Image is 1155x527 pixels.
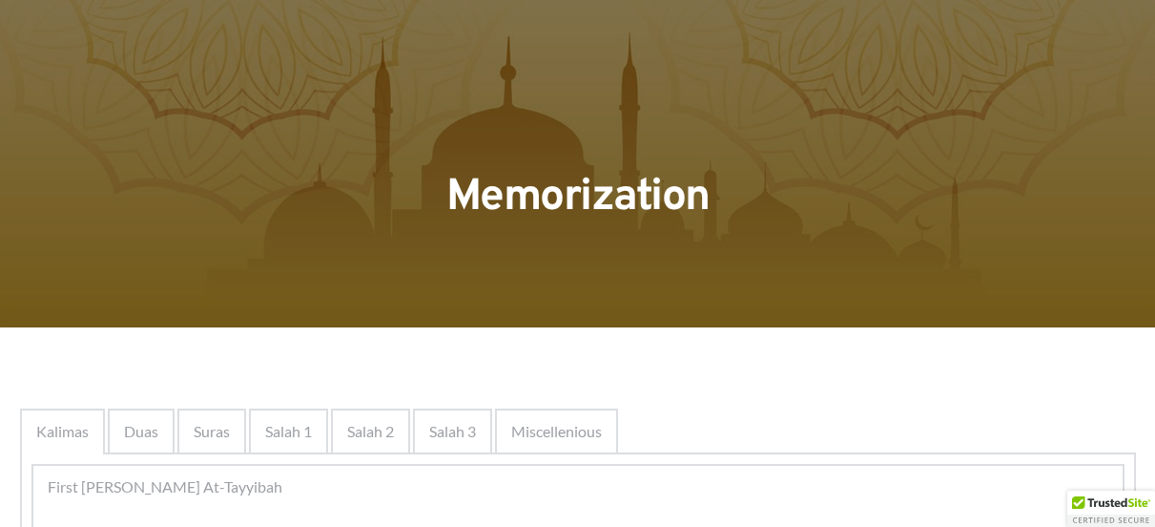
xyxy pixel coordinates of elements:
span: Suras [194,420,230,443]
span: Salah 3 [429,420,476,443]
span: Kalimas [36,420,89,443]
span: Salah 1 [265,420,312,443]
div: TrustedSite Certified [1067,491,1155,527]
span: Salah 2 [347,420,394,443]
span: First [PERSON_NAME] At-Tayyibah [48,475,282,498]
span: Duas [124,420,158,443]
span: Memorization [446,170,710,226]
span: Miscellenious [511,420,602,443]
